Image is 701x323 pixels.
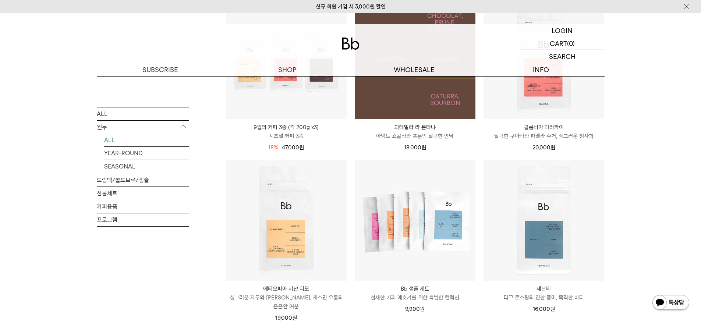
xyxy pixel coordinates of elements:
p: Bb 샘플 세트 [355,284,475,293]
a: ALL [104,133,189,146]
p: SEARCH [549,50,576,63]
span: 9,900 [405,306,425,312]
a: 세븐티 다크 로스팅의 진한 풍미, 묵직한 바디 [484,284,604,302]
p: WHOLESALE [351,63,478,76]
p: (0) [567,37,575,50]
a: Bb 샘플 세트 섬세한 커피 애호가를 위한 특별한 컬렉션 [355,284,475,302]
span: 원 [550,144,555,151]
span: 원 [299,144,304,151]
p: 과테말라 라 몬타냐 [355,123,475,132]
p: INFO [478,63,605,76]
a: 커피용품 [97,200,189,213]
a: 신규 회원 가입 시 3,000원 할인 [316,3,386,10]
p: 다크 로스팅의 진한 풍미, 묵직한 바디 [484,293,604,302]
a: ALL [97,107,189,120]
p: CART [550,37,567,50]
a: YEAR-ROUND [104,146,189,159]
a: 드립백/콜드브루/캡슐 [97,173,189,186]
span: 20,000 [532,144,555,151]
a: SHOP [224,63,351,76]
a: 9월의 커피 3종 (각 200g x3) 시즈널 커피 3종 [226,123,347,141]
a: 에티오피아 비샨 디모 싱그러운 자두와 [PERSON_NAME], 재스민 우롱의 은은한 여운 [226,284,347,311]
a: LOGIN [520,24,605,37]
a: CART (0) [520,37,605,50]
img: 카카오톡 채널 1:1 채팅 버튼 [652,294,690,312]
a: 선물세트 [97,187,189,199]
p: LOGIN [552,24,573,37]
p: 달콤한 구아바와 파넬라 슈거, 싱그러운 청사과 [484,132,604,141]
img: 세븐티 [484,160,604,281]
span: 원 [421,144,426,151]
p: 에티오피아 비샨 디모 [226,284,347,293]
p: 싱그러운 자두와 [PERSON_NAME], 재스민 우롱의 은은한 여운 [226,293,347,311]
a: 프로그램 [97,213,189,226]
img: Bb 샘플 세트 [355,160,475,281]
span: 16,000 [533,306,555,312]
p: 콜롬비아 마라카이 [484,123,604,132]
p: 세븐티 [484,284,604,293]
span: 18,000 [404,144,426,151]
p: 아망드 쇼콜라와 프룬의 달콤한 만남 [355,132,475,141]
span: 원 [550,306,555,312]
a: SEASONAL [104,160,189,173]
p: 원두 [97,120,189,134]
p: 9월의 커피 3종 (각 200g x3) [226,123,347,132]
div: 18% [268,143,278,152]
span: 47,000 [282,144,304,151]
span: 원 [292,315,297,321]
span: 19,000 [275,315,297,321]
a: SUBSCRIBE [97,63,224,76]
a: 콜롬비아 마라카이 달콤한 구아바와 파넬라 슈거, 싱그러운 청사과 [484,123,604,141]
p: 섬세한 커피 애호가를 위한 특별한 컬렉션 [355,293,475,302]
img: 로고 [342,38,360,50]
img: 에티오피아 비샨 디모 [226,160,347,281]
p: 시즈널 커피 3종 [226,132,347,141]
a: 과테말라 라 몬타냐 아망드 쇼콜라와 프룬의 달콤한 만남 [355,123,475,141]
span: 원 [420,306,425,312]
